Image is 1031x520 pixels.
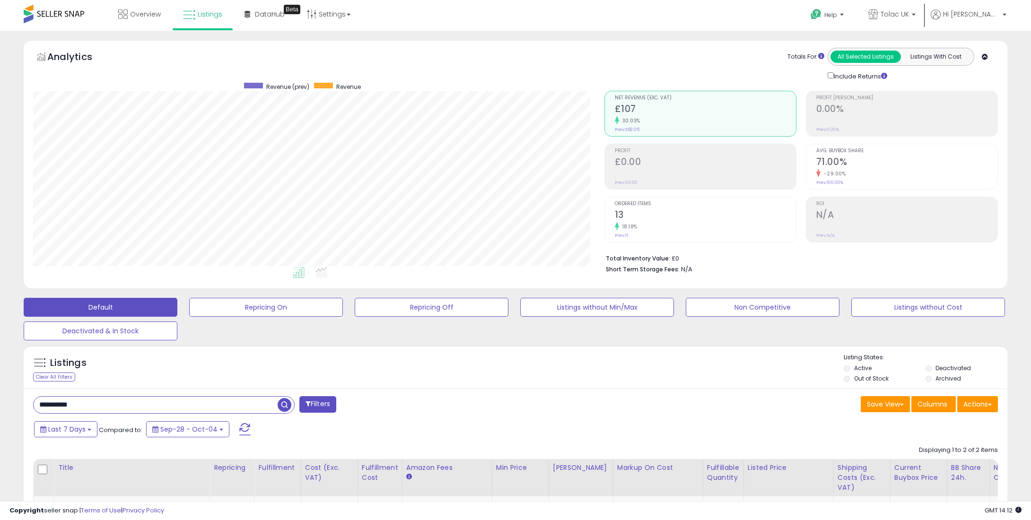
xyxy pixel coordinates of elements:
small: Prev: 11 [615,233,628,238]
span: Revenue [336,83,361,91]
b: Short Term Storage Fees: [606,265,680,273]
small: Prev: £82.05 [615,127,639,132]
small: Prev: 0.00% [816,127,839,132]
div: Current Buybox Price [894,463,943,483]
label: Active [854,364,872,372]
a: Help [803,1,853,31]
span: N/A [681,265,692,274]
span: Net Revenue (Exc. VAT) [615,95,796,101]
span: Listings [198,9,222,19]
small: Prev: N/A [816,233,835,238]
span: Tolac UK [881,9,909,19]
button: Columns [911,396,956,412]
i: Get Help [810,9,822,20]
div: Repricing [214,463,250,473]
div: [PERSON_NAME] [553,463,609,473]
span: Columns [917,399,947,409]
small: Prev: 100.00% [816,180,843,185]
div: Tooltip anchor [284,5,300,14]
div: Listed Price [748,463,830,473]
span: Ordered Items [615,201,796,207]
div: Cost (Exc. VAT) [305,463,354,483]
div: BB Share 24h. [951,463,986,483]
div: Markup on Cost [617,463,699,473]
label: Archived [935,374,961,382]
span: Overview [130,9,161,19]
h2: N/A [816,209,997,222]
div: Fulfillment Cost [362,463,398,483]
button: Actions [957,396,998,412]
button: Deactivated & In Stock [24,321,177,340]
div: Clear All Filters [33,373,75,381]
small: -29.00% [821,170,846,177]
button: Repricing On [189,298,343,317]
span: Sep-28 - Oct-04 [160,425,218,434]
span: DataHub [255,9,285,19]
span: ROI [816,201,997,207]
button: Save View [861,396,910,412]
th: The percentage added to the cost of goods (COGS) that forms the calculator for Min & Max prices. [613,459,703,496]
h2: 13 [615,209,796,222]
button: Filters [299,396,336,413]
h2: 0.00% [816,104,997,116]
li: £0 [606,252,991,263]
a: Hi [PERSON_NAME] [931,9,1006,31]
button: Non Competitive [686,298,839,317]
b: Total Inventory Value: [606,254,670,262]
small: 18.18% [619,223,638,230]
button: Listings With Cost [900,51,971,63]
h2: £0.00 [615,156,796,169]
span: 2025-10-12 14:12 GMT [985,506,1022,515]
button: Repricing Off [355,298,508,317]
strong: Copyright [9,506,44,515]
div: Fulfillment [258,463,297,473]
button: All Selected Listings [830,51,901,63]
label: Deactivated [935,364,971,372]
span: Help [824,11,837,19]
div: Title [58,463,206,473]
div: Include Returns [821,70,899,81]
small: Prev: £0.00 [615,180,638,185]
p: Listing States: [844,353,1007,362]
h5: Listings [50,356,87,370]
div: Displaying 1 to 2 of 2 items [919,446,998,455]
label: Out of Stock [854,374,889,382]
span: Profit [615,148,796,154]
a: Terms of Use [81,506,121,515]
div: Min Price [496,463,545,473]
button: Default [24,298,177,317]
span: Last 7 Days [48,425,86,434]
small: Amazon Fees. [406,473,412,481]
button: Listings without Min/Max [520,298,674,317]
span: Avg. Buybox Share [816,148,997,154]
button: Listings without Cost [851,298,1005,317]
div: Amazon Fees [406,463,488,473]
span: Profit [PERSON_NAME] [816,95,997,101]
small: 30.03% [619,117,640,124]
h2: £107 [615,104,796,116]
div: Shipping Costs (Exc. VAT) [838,463,886,493]
span: Hi [PERSON_NAME] [943,9,1000,19]
div: Num of Comp. [994,463,1028,483]
span: Revenue (prev) [266,83,309,91]
div: Fulfillable Quantity [707,463,740,483]
a: Privacy Policy [122,506,164,515]
h2: 71.00% [816,156,997,169]
h5: Analytics [47,50,111,66]
div: Totals For [787,52,824,61]
div: seller snap | | [9,506,164,515]
button: Sep-28 - Oct-04 [146,421,229,437]
button: Last 7 Days [34,421,97,437]
span: Compared to: [99,425,142,434]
